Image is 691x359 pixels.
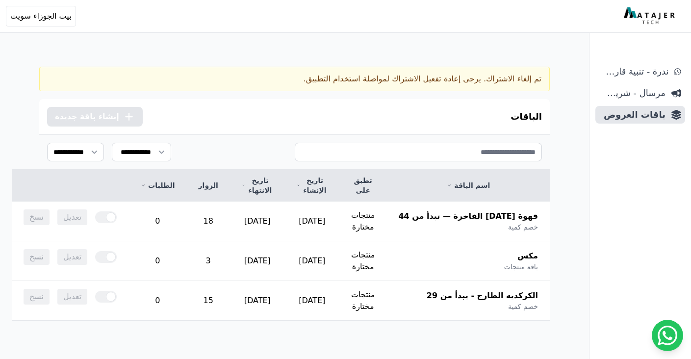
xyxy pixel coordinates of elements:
span: الكركديه الطازج - يبدأ من 29 [427,290,538,302]
span: إنشاء باقة جديدة [55,111,119,123]
td: [DATE] [230,241,285,281]
span: ندرة - تنبية قارب علي النفاذ [599,65,668,78]
span: خصم كمية [508,222,538,232]
button: إنشاء باقة جديدة [47,107,143,127]
img: MatajerTech Logo [624,7,677,25]
span: تعديل [57,209,87,225]
span: قهوة [DATE] الفاخرة — تبدأ من 44 [398,210,538,222]
span: باقة منتجات [504,262,538,272]
a: تاريخ الإنشاء [297,176,328,195]
td: منتجات مختارة [339,202,387,241]
td: [DATE] [285,202,339,241]
span: تعديل [57,249,87,265]
a: اسم الباقة [398,180,538,190]
td: منتجات مختارة [339,241,387,281]
span: نسخ [24,209,50,225]
span: بيت الجوزاء سويت [10,10,72,22]
span: مكس [517,250,538,262]
td: [DATE] [285,241,339,281]
td: منتجات مختارة [339,281,387,321]
a: الطلبات [140,180,175,190]
th: تطبق على [339,170,387,202]
div: تم إلغاء الاشتراك. يرجى إعادة تفعيل الاشتراك لمواصلة استخدام التطبيق. [39,67,550,91]
h3: الباقات [511,110,542,124]
td: 18 [187,202,230,241]
td: [DATE] [230,202,285,241]
td: 0 [128,281,186,321]
span: نسخ [24,289,50,305]
a: تاريخ الانتهاء [242,176,273,195]
td: 0 [128,241,186,281]
td: 3 [187,241,230,281]
span: مرسال - شريط دعاية [599,86,665,100]
span: نسخ [24,249,50,265]
td: 15 [187,281,230,321]
td: [DATE] [285,281,339,321]
td: 0 [128,202,186,241]
td: [DATE] [230,281,285,321]
th: الزوار [187,170,230,202]
span: باقات العروض [599,108,665,122]
span: تعديل [57,289,87,305]
button: بيت الجوزاء سويت [6,6,76,26]
span: خصم كمية [508,302,538,311]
